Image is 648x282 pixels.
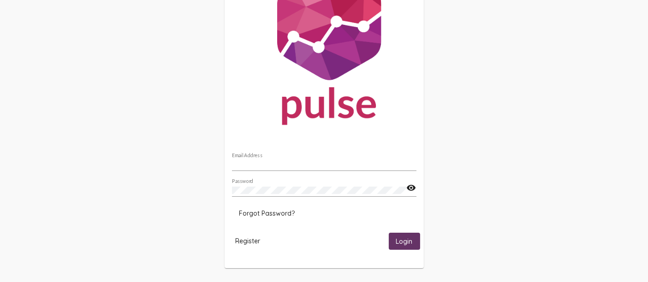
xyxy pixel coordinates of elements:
[389,233,420,250] button: Login
[228,233,268,250] button: Register
[407,182,416,194] mat-icon: visibility
[236,237,261,245] span: Register
[396,237,413,246] span: Login
[239,209,295,217] span: Forgot Password?
[232,205,303,222] button: Forgot Password?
